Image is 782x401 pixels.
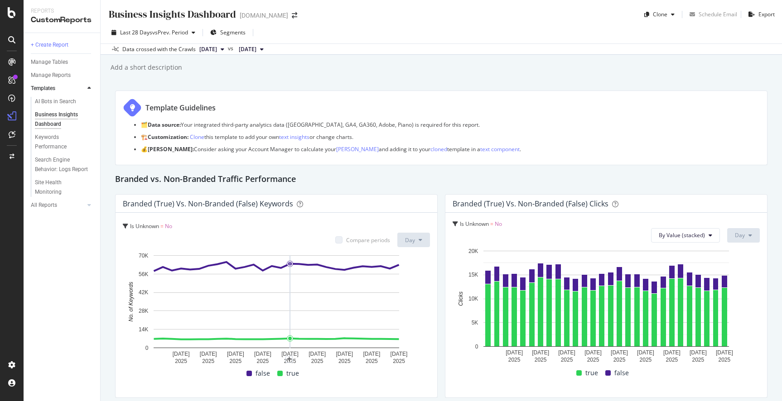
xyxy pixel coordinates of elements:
text: [DATE] [363,351,380,357]
text: [DATE] [611,349,628,356]
text: 2025 [257,358,269,364]
a: Search Engine Behavior: Logs Report [35,155,94,174]
text: [DATE] [173,351,190,357]
span: Day [405,236,415,244]
button: By Value (stacked) [651,228,720,243]
span: = [490,220,493,228]
a: [PERSON_NAME] [336,145,379,153]
div: Keywords Performance [35,133,86,152]
text: [DATE] [663,349,681,356]
span: false [614,368,629,378]
text: 2025 [508,357,521,363]
div: plus [285,356,293,363]
text: [DATE] [336,351,353,357]
button: Day [727,228,760,243]
svg: A chart. [123,251,430,367]
text: [DATE] [200,351,217,357]
text: [DATE] [584,349,602,356]
span: Segments [220,29,246,36]
text: 2025 [718,357,730,363]
span: No [495,220,502,228]
div: Compare periods [346,236,390,244]
text: 2025 [229,358,241,364]
text: [DATE] [506,349,523,356]
div: CustomReports [31,15,93,25]
a: Site Health Monitoring [35,178,94,197]
text: 2025 [561,357,573,363]
span: Is Unknown [460,220,489,228]
text: 2025 [666,357,678,363]
div: Schedule Email [699,10,737,18]
div: Add a short description [110,63,182,72]
span: 2025 Sep. 7th [239,45,256,53]
text: 28K [139,308,148,315]
span: 2025 Oct. 5th [199,45,217,53]
text: 2025 [284,358,296,364]
span: true [585,368,598,378]
span: No [165,222,172,230]
a: text component [480,145,520,153]
text: [DATE] [532,349,549,356]
button: Schedule Email [686,7,737,22]
text: 5K [472,320,478,326]
text: 2025 [338,358,351,364]
span: Is Unknown [130,222,159,230]
button: Clone [641,7,678,22]
text: Clicks [458,291,464,306]
text: [DATE] [391,351,408,357]
text: [DATE] [281,351,299,357]
div: Manage Tables [31,57,68,67]
text: 2025 [393,358,405,364]
div: All Reports [31,200,57,210]
span: By Value (stacked) [659,231,705,239]
div: Template Guidelines [145,103,216,113]
text: 10K [468,296,478,302]
a: Clone [190,133,204,141]
a: Business Insights Dashboard [35,110,94,129]
div: Branded (true) vs. Non-Branded (false) Clicks [453,199,608,208]
iframe: Intercom live chat [751,370,773,392]
div: Template Guidelines 🗂️Data source:Your integrated third-party analytics data ([GEOGRAPHIC_DATA], ... [115,91,768,165]
div: Branded vs. Non-Branded Traffic Performance [115,172,768,187]
span: false [256,368,270,379]
div: arrow-right-arrow-left [292,12,297,19]
text: 2025 [366,358,378,364]
div: + Create Report [31,40,68,50]
div: Reports [31,7,93,15]
div: Clone [653,10,667,18]
text: [DATE] [637,349,654,356]
a: Manage Reports [31,71,94,80]
a: text insights [279,133,309,141]
text: 2025 [587,357,599,363]
span: vs [228,44,235,53]
text: 2025 [175,358,187,364]
text: 15K [468,272,478,278]
text: 0 [475,343,478,349]
div: Site Health Monitoring [35,178,86,197]
div: Business Insights Dashboard [108,7,236,21]
a: Keywords Performance [35,133,94,152]
text: 2025 [311,358,323,364]
a: Templates [31,84,85,93]
text: 2025 [613,357,626,363]
text: [DATE] [558,349,575,356]
svg: A chart. [453,246,760,366]
text: 42K [139,290,148,296]
button: [DATE] [235,44,267,55]
a: AI Bots in Search [35,97,94,106]
div: AI Bots in Search [35,97,76,106]
span: vs Prev. Period [152,29,188,36]
text: 20K [468,248,478,254]
text: 2025 [535,357,547,363]
h2: Branded vs. Non-Branded Traffic Performance [115,172,296,187]
text: [DATE] [227,351,244,357]
text: 14K [139,326,148,333]
p: 🗂️ Your integrated third-party analytics data ([GEOGRAPHIC_DATA], GA4, GA360, Adobe, Piano) is re... [141,121,760,129]
strong: [PERSON_NAME]: [148,145,194,153]
div: Export [758,10,775,18]
div: Data crossed with the Crawls [122,45,196,53]
button: Day [397,233,430,247]
a: Manage Tables [31,57,94,67]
